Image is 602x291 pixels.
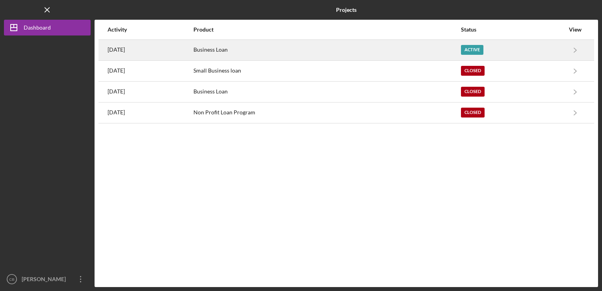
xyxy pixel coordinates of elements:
b: Projects [336,7,357,13]
div: View [565,26,585,33]
button: Dashboard [4,20,91,35]
div: Product [193,26,460,33]
div: Business Loan [193,40,460,60]
div: Non Profit Loan Program [193,103,460,123]
div: Active [461,45,483,55]
div: Closed [461,66,485,76]
div: Closed [461,87,485,97]
time: 2022-10-11 14:01 [108,88,125,95]
div: Activity [108,26,193,33]
div: [PERSON_NAME] [20,271,71,289]
time: 2022-06-27 17:52 [108,109,125,116]
text: CB [9,277,14,282]
div: Status [461,26,565,33]
time: 2024-09-03 21:41 [108,67,125,74]
time: 2025-07-29 18:17 [108,47,125,53]
div: Closed [461,108,485,118]
div: Dashboard [24,20,51,37]
div: Business Loan [193,82,460,102]
button: CB[PERSON_NAME] [4,271,91,287]
div: Small Business loan [193,61,460,81]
